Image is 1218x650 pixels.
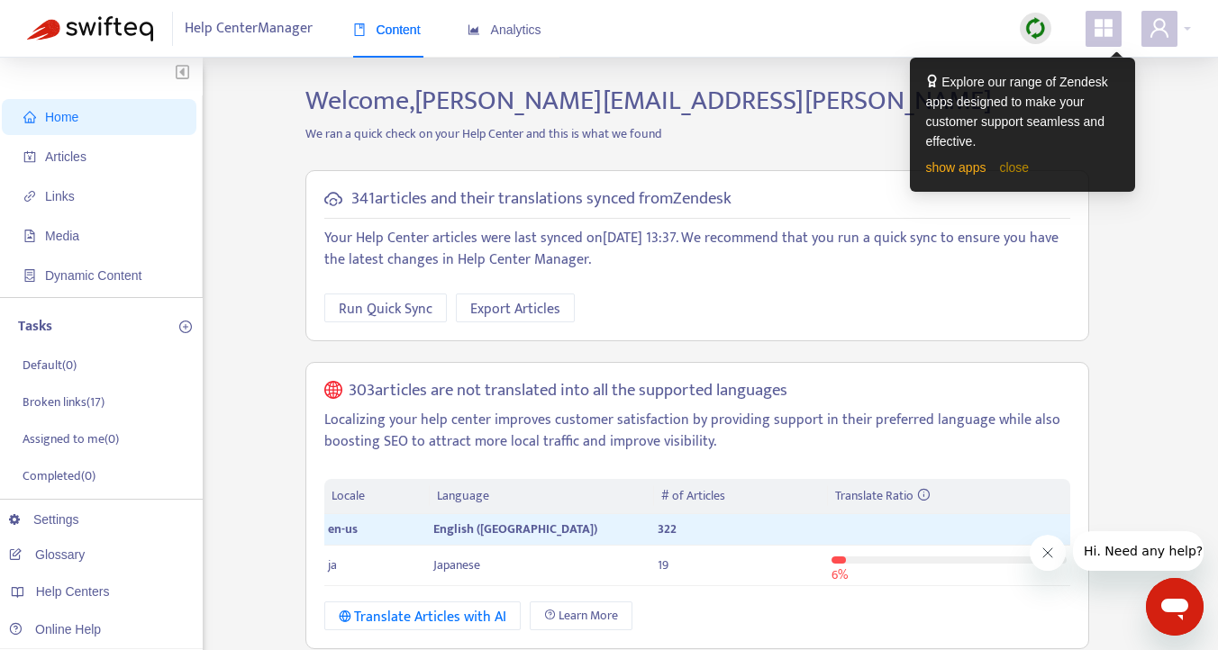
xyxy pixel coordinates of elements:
[324,601,522,630] button: Translate Articles with AI
[1073,531,1204,571] iframe: Message from company
[530,601,632,630] a: Learn More
[999,160,1029,175] a: close
[324,410,1070,453] p: Localizing your help center improves customer satisfaction by providing support in their preferre...
[470,298,560,320] span: Export Articles
[23,111,36,123] span: home
[832,564,848,585] span: 6 %
[433,519,597,539] span: English ([GEOGRAPHIC_DATA])
[305,78,992,123] span: Welcome, [PERSON_NAME][EMAIL_ADDRESS][PERSON_NAME]
[45,110,78,124] span: Home
[328,555,337,575] span: ja
[23,150,36,163] span: account-book
[45,229,79,243] span: Media
[324,381,342,402] span: global
[324,293,447,322] button: Run Quick Sync
[835,486,1062,506] div: Translate Ratio
[23,190,36,203] span: link
[468,23,541,37] span: Analytics
[658,519,677,539] span: 322
[23,393,105,411] p: Broken links ( 17 )
[23,269,36,282] span: container
[1149,17,1170,39] span: user
[18,316,52,338] p: Tasks
[179,320,192,333] span: plus-circle
[23,230,36,242] span: file-image
[926,160,986,175] a: show apps
[353,23,366,36] span: book
[339,298,432,320] span: Run Quick Sync
[23,466,95,485] p: Completed ( 0 )
[45,149,86,164] span: Articles
[351,189,732,210] h5: 341 articles and their translations synced from Zendesk
[339,606,507,628] div: Translate Articles with AI
[1030,535,1066,571] iframe: Close message
[324,190,342,208] span: cloud-sync
[45,189,75,203] span: Links
[36,584,110,599] span: Help Centers
[9,547,85,562] a: Glossary
[1146,578,1204,636] iframe: Button to launch messaging window
[324,479,431,514] th: Locale
[468,23,480,36] span: area-chart
[27,16,153,41] img: Swifteq
[292,124,1103,143] p: We ran a quick check on your Help Center and this is what we found
[658,555,668,575] span: 19
[559,606,618,626] span: Learn More
[430,479,653,514] th: Language
[1024,17,1047,40] img: sync.dc5367851b00ba804db3.png
[185,12,313,46] span: Help Center Manager
[926,72,1119,151] div: Explore our range of Zendesk apps designed to make your customer support seamless and effective.
[324,228,1070,271] p: Your Help Center articles were last synced on [DATE] 13:37 . We recommend that you run a quick sy...
[433,555,480,575] span: Japanese
[353,23,421,37] span: Content
[9,512,79,527] a: Settings
[328,519,358,539] span: en-us
[1093,17,1114,39] span: appstore
[23,356,77,375] p: Default ( 0 )
[45,268,141,283] span: Dynamic Content
[654,479,828,514] th: # of Articles
[23,429,119,448] p: Assigned to me ( 0 )
[349,381,787,402] h5: 303 articles are not translated into all the supported languages
[9,622,101,636] a: Online Help
[456,293,575,322] button: Export Articles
